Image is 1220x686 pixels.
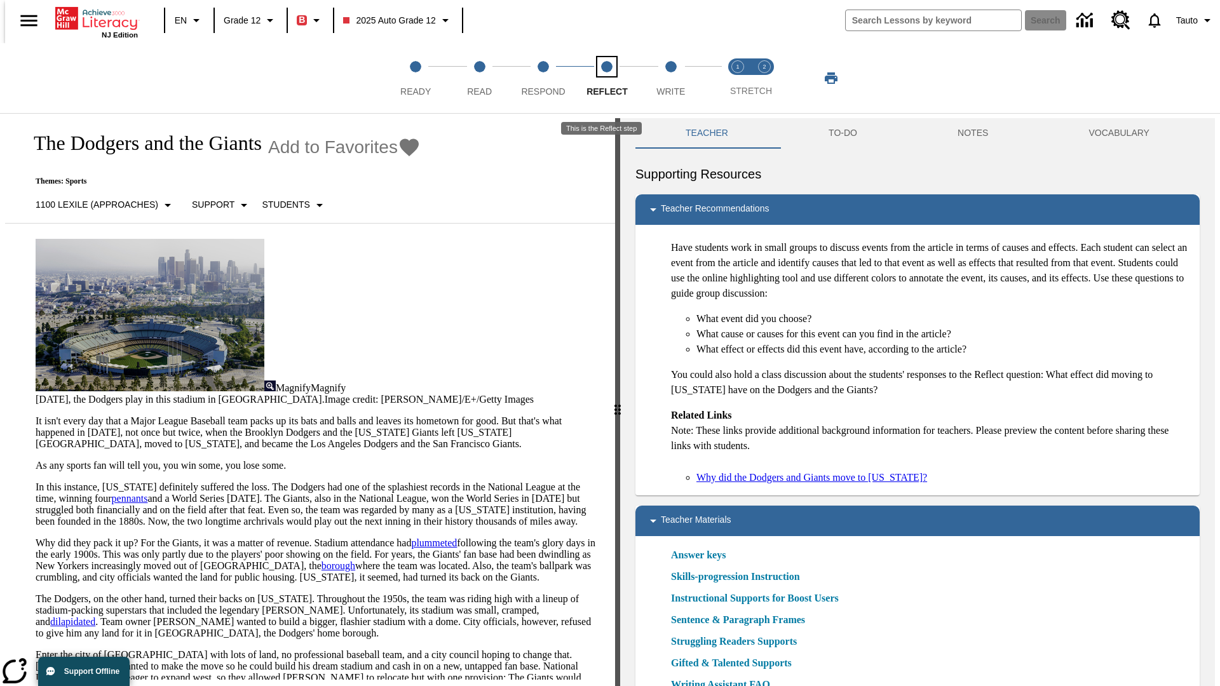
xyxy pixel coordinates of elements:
span: [DATE], the Dodgers play in this stadium in [GEOGRAPHIC_DATA]. [36,394,325,405]
a: Data Center [1069,3,1104,38]
button: Teacher [635,118,778,149]
span: Magnify [276,382,311,393]
div: reading [5,118,615,680]
a: plummeted [411,537,457,548]
a: Why did the Dodgers and Giants move to [US_STATE]? [696,470,927,485]
button: Read step 2 of 5 [442,43,516,113]
button: Add to Favorites - The Dodgers and the Giants [268,136,421,158]
p: 1100 Lexile (Approaches) [36,198,158,212]
span: Write [656,86,685,97]
p: It isn't every day that a Major League Baseball team packs up its bats and balls and leaves its h... [36,415,600,450]
button: Grade: Grade 12, Select a grade [219,9,283,32]
button: TO-DO [778,118,907,149]
span: Image credit: [PERSON_NAME]/E+/Getty Images [325,394,534,405]
span: Grade 12 [224,14,261,27]
p: Why did they pack it up? For the Giants, it was a matter of revenue. Stadium attendance had follo... [36,537,600,583]
p: Teacher Materials [661,513,731,528]
div: Instructional Panel Tabs [635,118,1200,149]
p: Themes: Sports [20,177,421,186]
span: Support Offline [64,667,119,676]
p: Support [192,198,234,212]
button: Select Student [257,194,332,217]
button: Write step 5 of 5 [634,43,708,113]
div: Teacher Materials [635,506,1200,536]
span: 2025 Auto Grade 12 [343,14,435,27]
span: Add to Favorites [268,137,398,158]
button: Open side menu [10,2,48,39]
button: Profile/Settings [1171,9,1220,32]
button: NOTES [907,118,1038,149]
p: Have students work in small groups to discuss events from the article in terms of causes and effe... [671,240,1189,301]
strong: Related Links [671,410,732,420]
text: 2 [762,64,766,70]
button: Support Offline [38,657,130,686]
div: Teacher Recommendations [635,194,1200,225]
p: You could also hold a class discussion about the students' responses to the Reflect question: Wha... [671,367,1189,398]
a: Instructional Supports for Boost Users, Will open in new browser window or tab [671,591,839,606]
div: Home [55,4,138,39]
span: STRETCH [730,86,772,96]
button: Language: EN, Select a language [169,9,210,32]
a: Answer keys, Will open in new browser window or tab [671,548,726,563]
h6: Supporting Resources [635,164,1200,184]
button: Respond step 3 of 5 [506,43,580,113]
button: Stretch Read step 1 of 2 [719,43,756,113]
button: Select Lexile, 1100 Lexile (Approaches) [30,194,180,217]
span: NJ Edition [102,31,138,39]
p: Students [262,198,309,212]
text: 1 [736,64,739,70]
span: Ready [400,86,431,97]
p: Teacher Recommendations [661,202,769,217]
p: Note: These links provide additional background information for teachers. Please preview the cont... [671,408,1189,454]
span: B [299,12,305,28]
a: Struggling Readers Supports [671,634,804,649]
span: Reflect [586,86,628,97]
p: In this instance, [US_STATE] definitely suffered the loss. The Dodgers had one of the splashiest ... [36,481,600,527]
a: Gifted & Talented Supports [671,656,799,671]
div: Press Enter or Spacebar and then press right and left arrow keys to move the slider [615,118,620,686]
span: Respond [521,86,565,97]
img: Magnify [264,380,276,391]
li: What cause or causes for this event can you find in the article? [696,326,1189,342]
span: Magnify [311,382,346,393]
a: pennants [112,493,148,504]
a: Resource Center, Will open in new tab [1104,3,1138,37]
a: borough [322,560,355,571]
p: As any sports fan will tell you, you win some, you lose some. [36,460,600,471]
p: The Dodgers, on the other hand, turned their backs on [US_STATE]. Throughout the 1950s, the team ... [36,593,600,639]
button: Scaffolds, Support [187,194,257,217]
span: Tauto [1176,14,1198,27]
a: Skills-progression Instruction, Will open in new browser window or tab [671,569,800,584]
input: search field [846,10,1021,30]
li: What event did you choose? [696,311,1189,326]
button: Reflect step 4 of 5 [570,43,644,113]
button: Ready step 1 of 5 [379,43,452,113]
h1: The Dodgers and the Giants [20,131,262,155]
button: Stretch Respond step 2 of 2 [746,43,783,113]
span: EN [175,14,187,27]
span: Read [467,86,492,97]
button: VOCABULARY [1038,118,1200,149]
div: This is the Reflect step [561,122,642,135]
div: activity [620,118,1215,686]
a: dilapidated [50,616,95,627]
a: Notifications [1138,4,1171,37]
li: What effect or effects did this event have, according to the article? [696,342,1189,357]
button: Class: 2025 Auto Grade 12, Select your class [338,9,457,32]
button: Print [811,67,851,90]
a: Sentence & Paragraph Frames, Will open in new browser window or tab [671,612,805,628]
button: Boost Class color is red. Change class color [292,9,329,32]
